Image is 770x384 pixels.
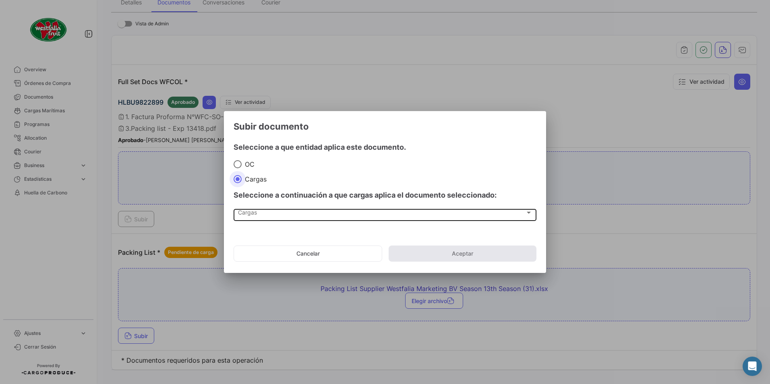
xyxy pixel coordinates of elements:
[242,175,267,183] span: Cargas
[234,142,536,153] h4: Seleccione a que entidad aplica este documento.
[242,160,255,168] span: OC
[234,121,536,132] h3: Subir documento
[238,211,525,218] span: Cargas
[743,357,762,376] div: Abrir Intercom Messenger
[234,190,536,201] h4: Seleccione a continuación a que cargas aplica el documento seleccionado:
[234,246,382,262] button: Cancelar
